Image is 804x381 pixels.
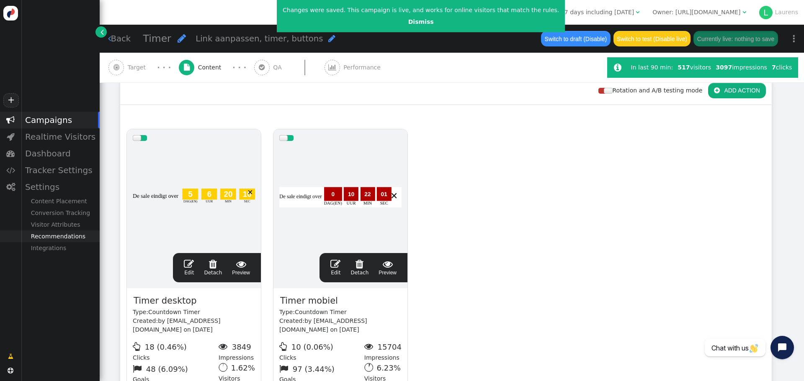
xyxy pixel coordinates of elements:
span: 3849 [232,343,251,351]
span: 6.23% [376,363,400,372]
span:  [184,259,194,269]
span: clicks [772,64,792,71]
div: Impressions [364,340,402,362]
span:  [6,149,15,158]
span: 48 (6.09%) [146,365,188,373]
a: Edit [330,259,340,276]
span: Preview [379,259,397,276]
div: visitors [675,63,714,72]
a:  [2,349,19,364]
a: LLaurens [759,9,799,15]
span:  [6,116,15,124]
span:  [113,64,119,71]
div: Integrations [21,242,100,254]
span:  [8,368,13,373]
b: 7 [772,64,776,71]
div: Realtime Visitors [21,128,100,145]
span:  [232,259,250,269]
a: Preview [379,259,397,276]
div: Content Placement [21,195,100,207]
span: Performance [343,63,384,72]
span:  [259,64,265,71]
div: Campaigns [21,112,100,128]
a: ⋮ [784,26,804,51]
span:  [279,364,291,373]
span:  [328,64,336,71]
span: by [EMAIL_ADDRESS][DOMAIN_NAME] on [DATE] [133,317,221,333]
div: Type: [279,308,402,317]
div: Type: [133,308,255,317]
span: Target [128,63,149,72]
div: Clicks [279,340,364,362]
div: Impressions [219,340,255,362]
div: Clicks [133,340,219,362]
span: Detach [204,259,222,276]
a: Detach [204,259,222,276]
span: QA [273,63,285,72]
div: Dashboard [21,145,100,162]
span: Timer mobiel [279,294,339,308]
span:  [184,64,190,71]
span:  [614,63,621,72]
span:  [364,342,376,351]
a: Detach [350,259,368,276]
div: · · · [157,62,171,73]
img: logo-icon.svg [3,6,18,20]
span:  [100,28,104,36]
span:  [6,183,15,191]
span:  [714,87,720,94]
span:  [219,342,230,351]
span:  [350,259,368,269]
a:  Performance [325,53,399,82]
span: 1.62% [231,363,255,372]
span: by [EMAIL_ADDRESS][DOMAIN_NAME] on [DATE] [279,317,367,333]
span:  [7,133,15,141]
div: Recommendations [21,230,100,242]
span:  [133,342,143,351]
a:  Content · · · [179,53,254,82]
div: Tracker Settings [21,162,100,179]
span: Preview [232,259,250,276]
span:  [636,9,639,15]
a:  [95,26,107,38]
a:  QA [254,53,325,82]
span: Countdown Timer [148,309,200,315]
button: Switch to test (Disable live) [613,31,691,46]
a: + [3,93,18,107]
span: 97 (3.44%) [293,365,335,373]
span: Detach [350,259,368,276]
span:  [133,364,144,373]
button: ADD ACTION [708,83,766,98]
span: Countdown Timer [295,309,347,315]
b: 517 [678,64,690,71]
span:  [328,34,335,43]
span:  [178,33,186,43]
div: · · · [232,62,246,73]
a: Edit [184,259,194,276]
span:  [742,9,746,15]
a: Dismiss [408,18,434,25]
span:  [330,259,340,269]
a:  Target · · · [108,53,179,82]
span: 15704 [378,343,402,351]
div: Rotation and A/B testing mode [598,86,708,95]
span: Timer [143,33,171,44]
div: Owner: [URL][DOMAIN_NAME] [652,8,740,17]
b: 3097 [716,64,732,71]
span: Timer desktop [133,294,197,308]
div: Conversion Tracking [21,207,100,219]
div: Settings [21,179,100,195]
a: Preview [232,259,250,276]
div: Created: [133,317,255,334]
div: Created: [279,317,402,334]
span: 10 (0.06%) [291,343,333,351]
span:  [279,342,289,351]
div: L [759,6,773,19]
span:  [379,259,397,269]
span: Link aanpassen, timer, buttons [196,34,323,43]
div: In last 90 min: [631,63,675,72]
div: Visitor Attributes [21,219,100,230]
a: Back [108,33,131,45]
button: Switch to draft (Disable) [541,31,610,46]
span:  [8,352,13,361]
